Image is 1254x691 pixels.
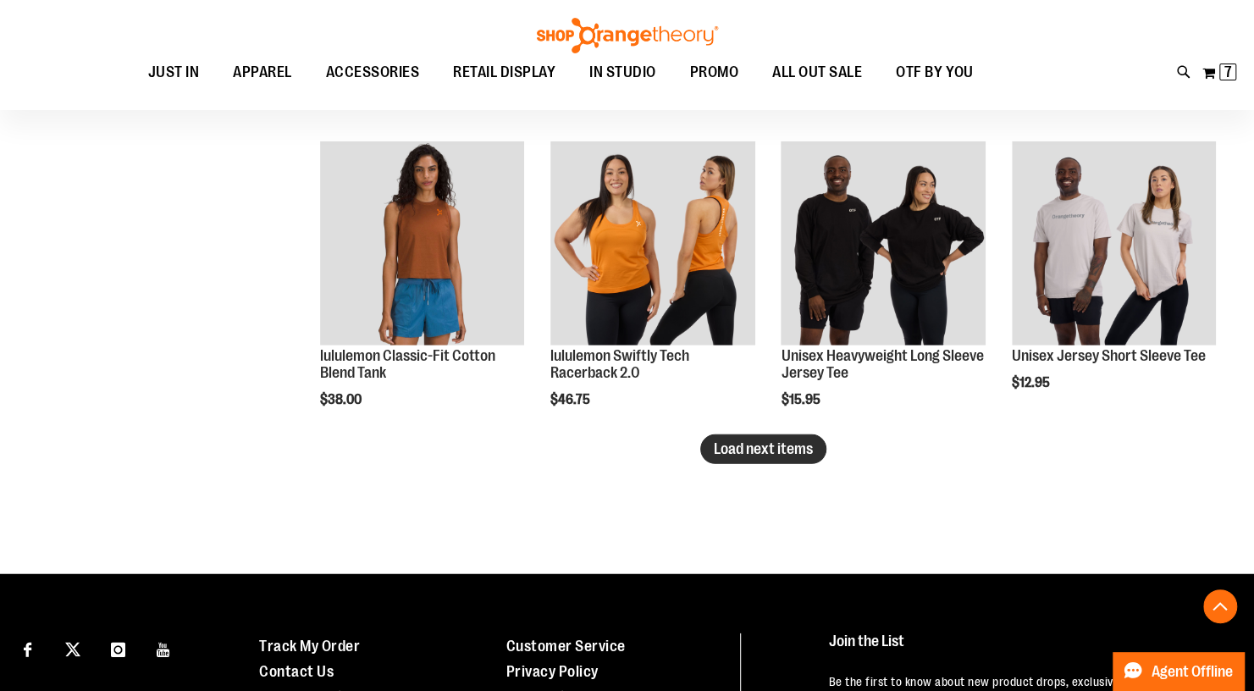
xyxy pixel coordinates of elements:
img: Twitter [65,642,80,657]
a: lululemon Swiftly Tech Racerback 2.0 [550,141,754,348]
img: OTF Unisex Jersey SS Tee Grey [1012,141,1216,345]
a: lululemon Swiftly Tech Racerback 2.0 [550,347,689,381]
img: OTF Unisex Heavyweight Long Sleeve Jersey Tee Black [781,141,985,345]
a: Track My Order [259,638,360,655]
img: Shop Orangetheory [534,18,721,53]
span: $46.75 [550,392,593,407]
span: APPAREL [233,53,292,91]
span: JUST IN [148,53,200,91]
span: PROMO [690,53,739,91]
a: Unisex Jersey Short Sleeve Tee [1012,347,1206,364]
a: lululemon Classic-Fit Cotton Blend Tank [320,141,524,348]
div: product [312,133,533,451]
a: OTF Unisex Jersey SS Tee Grey [1012,141,1216,348]
a: Unisex Heavyweight Long Sleeve Jersey Tee [781,347,983,381]
img: lululemon Classic-Fit Cotton Blend Tank [320,141,524,345]
a: Customer Service [506,638,626,655]
span: ALL OUT SALE [772,53,862,91]
span: ACCESSORIES [326,53,420,91]
span: 7 [1224,64,1232,80]
div: product [772,133,993,451]
button: Agent Offline [1113,652,1244,691]
span: $38.00 [320,392,364,407]
a: Privacy Policy [506,663,599,680]
a: OTF Unisex Heavyweight Long Sleeve Jersey Tee Black [781,141,985,348]
a: lululemon Classic-Fit Cotton Blend Tank [320,347,495,381]
div: product [542,133,763,451]
a: Visit our Facebook page [13,633,42,663]
span: IN STUDIO [589,53,656,91]
div: product [1003,133,1224,434]
a: Visit our Youtube page [149,633,179,663]
a: Visit our Instagram page [103,633,133,663]
span: $12.95 [1012,375,1052,390]
span: Agent Offline [1152,664,1233,680]
h4: Join the List [829,633,1222,665]
button: Back To Top [1203,589,1237,623]
img: lululemon Swiftly Tech Racerback 2.0 [550,141,754,345]
a: Visit our X page [58,633,88,663]
button: Load next items [700,434,826,464]
a: Contact Us [259,663,334,680]
span: RETAIL DISPLAY [453,53,555,91]
span: $15.95 [781,392,822,407]
span: OTF BY YOU [896,53,973,91]
span: Load next items [714,440,813,457]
